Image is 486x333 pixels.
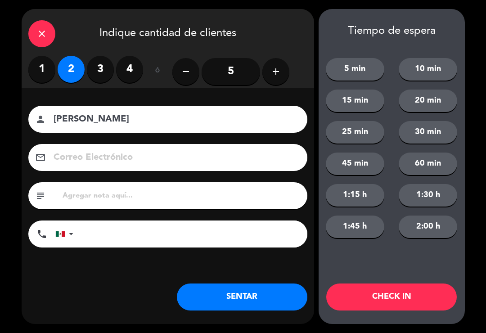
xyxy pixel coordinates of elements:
[326,90,384,112] button: 15 min
[177,283,307,310] button: SENTAR
[22,9,314,56] div: Indique cantidad de clientes
[36,28,47,39] i: close
[326,58,384,81] button: 5 min
[28,56,55,83] label: 1
[319,25,465,38] div: Tiempo de espera
[180,66,191,77] i: remove
[35,190,46,201] i: subject
[399,90,457,112] button: 20 min
[399,58,457,81] button: 10 min
[87,56,114,83] label: 3
[143,56,172,87] div: ó
[58,56,85,83] label: 2
[53,150,296,166] input: Correo Electrónico
[399,153,457,175] button: 60 min
[62,189,301,202] input: Agregar nota aquí...
[399,184,457,207] button: 1:30 h
[326,121,384,144] button: 25 min
[326,283,457,310] button: CHECK IN
[172,58,199,85] button: remove
[116,56,143,83] label: 4
[270,66,281,77] i: add
[262,58,289,85] button: add
[326,153,384,175] button: 45 min
[399,216,457,238] button: 2:00 h
[35,114,46,125] i: person
[399,121,457,144] button: 30 min
[53,112,296,127] input: Nombre del cliente
[326,184,384,207] button: 1:15 h
[56,221,76,247] div: Mexico (México): +52
[36,229,47,239] i: phone
[35,152,46,163] i: email
[326,216,384,238] button: 1:45 h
